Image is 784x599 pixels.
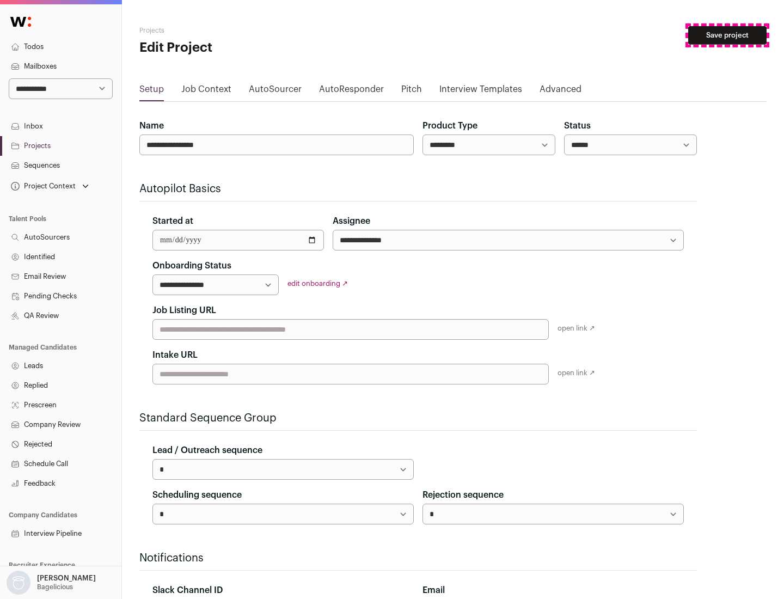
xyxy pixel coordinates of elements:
[139,26,348,35] h2: Projects
[139,83,164,100] a: Setup
[7,571,30,595] img: nopic.png
[152,304,216,317] label: Job Listing URL
[4,11,37,33] img: Wellfound
[139,181,697,197] h2: Autopilot Basics
[152,584,223,597] label: Slack Channel ID
[139,551,697,566] h2: Notifications
[9,182,76,191] div: Project Context
[152,215,193,228] label: Started at
[422,119,477,132] label: Product Type
[152,349,198,362] label: Intake URL
[249,83,302,100] a: AutoSourcer
[37,583,73,591] p: Bagelicious
[422,584,684,597] div: Email
[139,411,697,426] h2: Standard Sequence Group
[540,83,581,100] a: Advanced
[564,119,591,132] label: Status
[139,119,164,132] label: Name
[4,571,98,595] button: Open dropdown
[152,444,262,457] label: Lead / Outreach sequence
[422,488,504,502] label: Rejection sequence
[139,39,348,57] h1: Edit Project
[9,179,91,194] button: Open dropdown
[37,574,96,583] p: [PERSON_NAME]
[152,488,242,502] label: Scheduling sequence
[319,83,384,100] a: AutoResponder
[287,280,348,287] a: edit onboarding ↗
[181,83,231,100] a: Job Context
[439,83,522,100] a: Interview Templates
[688,26,767,45] button: Save project
[152,259,231,272] label: Onboarding Status
[333,215,370,228] label: Assignee
[401,83,422,100] a: Pitch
